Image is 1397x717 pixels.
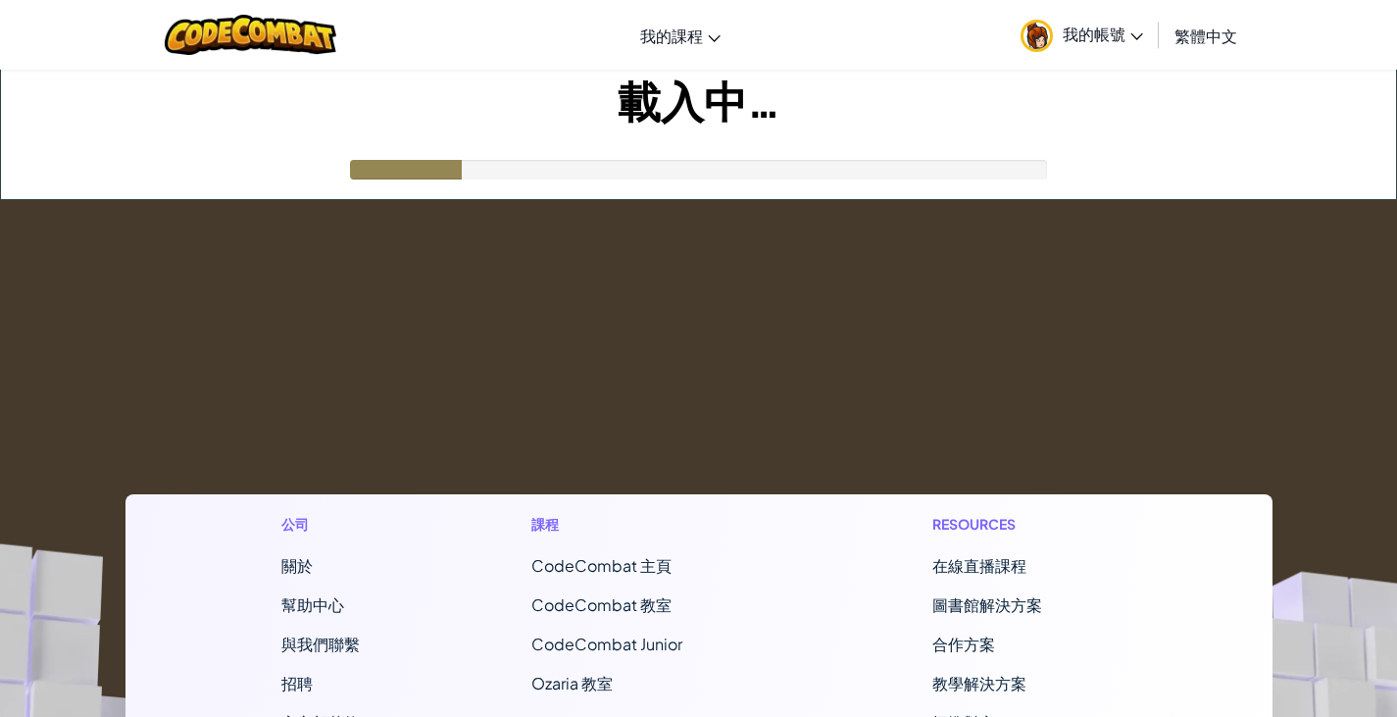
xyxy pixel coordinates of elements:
[932,673,1026,693] a: 教學解決方案
[1063,24,1143,44] span: 我的帳號
[1021,20,1053,52] img: avatar
[281,594,344,615] a: 幫助中心
[165,15,336,55] img: CodeCombat logo
[932,594,1042,615] a: 圖書館解決方案
[1,70,1396,130] h1: 載入中…
[281,514,360,535] h1: 公司
[281,555,313,576] a: 關於
[630,9,730,62] a: 我的課程
[1174,26,1237,46] span: 繁體中文
[932,514,1116,535] h1: Resources
[932,555,1026,576] a: 在線直播課程
[1011,4,1153,66] a: 我的帳號
[932,634,995,654] a: 合作方案
[281,634,360,654] span: 與我們聯繫
[531,555,672,576] span: CodeCombat 主頁
[1165,9,1247,62] a: 繁體中文
[531,673,613,693] a: Ozaria 教室
[531,514,761,535] h1: 課程
[531,594,672,615] a: CodeCombat 教室
[531,634,682,654] a: CodeCombat Junior
[640,26,703,46] span: 我的課程
[281,673,313,693] a: 招聘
